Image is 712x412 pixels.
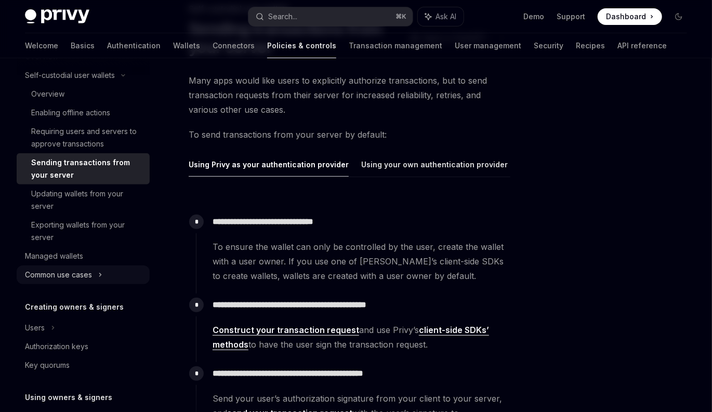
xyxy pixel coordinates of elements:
[71,33,95,58] a: Basics
[25,391,112,404] h5: Using owners & signers
[107,33,161,58] a: Authentication
[31,219,143,244] div: Exporting wallets from your server
[17,247,150,265] a: Managed wallets
[25,340,88,353] div: Authorization keys
[17,103,150,122] a: Enabling offline actions
[17,85,150,103] a: Overview
[17,153,150,184] a: Sending transactions from your server
[576,33,605,58] a: Recipes
[213,33,255,58] a: Connectors
[557,11,585,22] a: Support
[25,322,45,334] div: Users
[17,122,150,153] a: Requiring users and servers to approve transactions
[17,216,150,247] a: Exporting wallets from your server
[17,337,150,356] a: Authorization keys
[25,69,115,82] div: Self-custodial user wallets
[31,88,64,100] div: Overview
[25,269,92,281] div: Common use cases
[267,33,336,58] a: Policies & controls
[17,184,150,216] a: Updating wallets from your server
[189,73,510,117] span: Many apps would like users to explicitly authorize transactions, but to send transaction requests...
[395,12,406,21] span: ⌘ K
[361,152,508,177] button: Using your own authentication provider
[25,33,58,58] a: Welcome
[617,33,667,58] a: API reference
[436,11,456,22] span: Ask AI
[455,33,521,58] a: User management
[173,33,200,58] a: Wallets
[31,125,143,150] div: Requiring users and servers to approve transactions
[31,107,110,119] div: Enabling offline actions
[248,7,413,26] button: Search...⌘K
[31,156,143,181] div: Sending transactions from your server
[25,301,124,313] h5: Creating owners & signers
[31,188,143,212] div: Updating wallets from your server
[213,240,510,283] span: To ensure the wallet can only be controlled by the user, create the wallet with a user owner. If ...
[418,7,464,26] button: Ask AI
[213,325,359,336] a: Construct your transaction request
[598,8,662,25] a: Dashboard
[523,11,544,22] a: Demo
[349,33,442,58] a: Transaction management
[17,356,150,375] a: Key quorums
[189,127,510,142] span: To send transactions from your server by default:
[606,11,646,22] span: Dashboard
[213,323,510,352] span: and use Privy’s to have the user sign the transaction request.
[534,33,563,58] a: Security
[189,152,349,177] button: Using Privy as your authentication provider
[670,8,687,25] button: Toggle dark mode
[25,359,70,371] div: Key quorums
[25,9,89,24] img: dark logo
[25,250,83,262] div: Managed wallets
[268,10,297,23] div: Search...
